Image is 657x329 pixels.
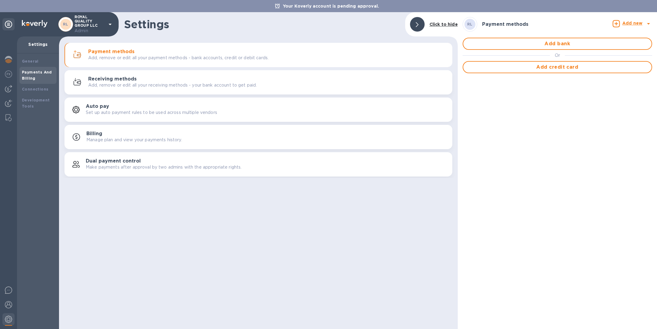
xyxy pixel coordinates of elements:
button: Payment methodsAdd, remove or edit all your payment methods - bank accounts, credit or debit cards. [64,43,452,67]
div: Unpin categories [2,18,15,30]
b: Development Tools [22,98,50,108]
b: Click to hide [429,22,458,27]
b: Payments And Billing [22,70,52,81]
h3: Receiving methods [88,76,137,82]
h1: Settings [124,18,400,31]
div: default-method [463,32,652,73]
h3: Auto pay [86,104,109,109]
button: Add bank [463,38,652,50]
button: Dual payment controlMake payments after approval by two admins with the appropriate rights. [64,152,452,176]
span: Add bank [468,40,647,47]
button: BillingManage plan and view your payments history. [64,125,452,149]
img: Foreign exchange [5,70,12,78]
h3: Payment methods [482,22,528,27]
button: Add credit card [463,61,652,73]
b: RL [467,22,473,26]
p: Settings [22,41,54,47]
span: Add credit card [468,63,647,71]
h3: Payment methods [88,49,134,55]
p: Set up auto payment rules to be used across multiple vendors [86,109,217,116]
button: Receiving methodsAdd, remove or edit all your receiving methods - your bank account to get paid. [64,70,452,94]
b: RL [63,22,68,26]
p: Your Koverly account is pending approval. [280,3,382,9]
p: Manage plan and view your payments history. [86,137,182,143]
b: Add new [622,21,642,26]
p: Add, remove or edit all your payment methods - bank accounts, credit or debit cards. [88,55,269,61]
b: General [22,59,39,63]
img: Logo [22,20,47,27]
button: Auto paySet up auto payment rules to be used across multiple vendors [64,98,452,122]
h3: Billing [86,131,102,137]
h3: Dual payment control [86,158,141,164]
p: Or [555,52,560,59]
p: Add, remove or edit all your receiving methods - your bank account to get paid. [88,82,257,88]
p: Make payments after approval by two admins with the appropriate rights. [86,164,242,170]
b: Connections [22,87,48,91]
p: Admin [75,28,105,34]
p: ROYAL QUALITY GROUP LLC [75,15,105,34]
